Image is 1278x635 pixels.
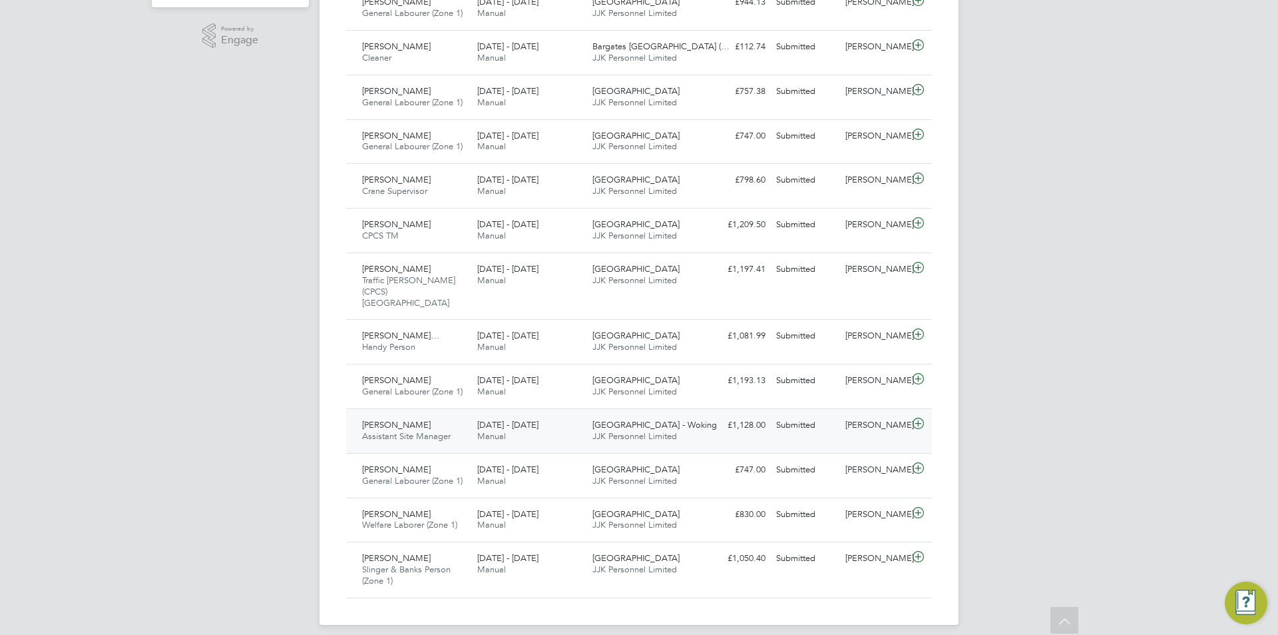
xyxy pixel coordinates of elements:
span: [DATE] - [DATE] [477,330,538,341]
span: JJK Personnel Limited [592,185,677,197]
span: JJK Personnel Limited [592,564,677,575]
span: [DATE] - [DATE] [477,508,538,520]
span: [GEOGRAPHIC_DATA] [592,464,680,475]
span: [GEOGRAPHIC_DATA] - Woking [592,419,717,430]
span: Engage [221,35,258,46]
span: [DATE] - [DATE] [477,552,538,564]
span: [DATE] - [DATE] [477,41,538,52]
div: £1,193.13 [702,370,771,392]
span: Handy Person [362,341,415,352]
span: Crane Supervisor [362,185,427,197]
div: £112.74 [702,36,771,58]
span: Powered by [221,23,258,35]
span: General Labourer (Zone 1) [362,141,463,152]
span: General Labourer (Zone 1) [362,386,463,397]
span: Manual [477,52,506,63]
span: [DATE] - [DATE] [477,219,538,230]
span: [DATE] - [DATE] [477,85,538,97]
span: JJK Personnel Limited [592,475,677,486]
span: [DATE] - [DATE] [477,130,538,141]
span: [PERSON_NAME] [362,508,431,520]
span: [DATE] - [DATE] [477,263,538,275]
span: JJK Personnel Limited [592,386,677,397]
span: Manual [477,141,506,152]
span: JJK Personnel Limited [592,230,677,241]
span: Manual [477,230,506,241]
span: Manual [477,185,506,197]
span: Manual [477,475,506,486]
div: Submitted [771,459,840,481]
div: Submitted [771,548,840,570]
div: Submitted [771,259,840,281]
span: [GEOGRAPHIC_DATA] [592,374,680,386]
div: [PERSON_NAME] [840,259,909,281]
span: General Labourer (Zone 1) [362,7,463,19]
span: [DATE] - [DATE] [477,419,538,430]
span: JJK Personnel Limited [592,341,677,352]
div: [PERSON_NAME] [840,370,909,392]
span: [DATE] - [DATE] [477,174,538,185]
span: [GEOGRAPHIC_DATA] [592,219,680,230]
div: Submitted [771,325,840,347]
span: [DATE] - [DATE] [477,374,538,386]
span: [GEOGRAPHIC_DATA] [592,552,680,564]
div: [PERSON_NAME] [840,125,909,147]
div: £757.38 [702,81,771,103]
div: £1,050.40 [702,548,771,570]
span: [PERSON_NAME] [362,263,431,275]
span: General Labourer (Zone 1) [362,475,463,486]
a: Powered byEngage [202,23,259,49]
span: [GEOGRAPHIC_DATA] [592,85,680,97]
span: [PERSON_NAME] [362,419,431,430]
span: [PERSON_NAME] [362,174,431,185]
div: Submitted [771,169,840,191]
span: Traffic [PERSON_NAME] (CPCS) [GEOGRAPHIC_DATA] [362,275,455,309]
div: £747.00 [702,125,771,147]
span: Assistant Site Manager [362,430,451,442]
span: Manual [477,564,506,575]
span: [GEOGRAPHIC_DATA] [592,508,680,520]
span: [PERSON_NAME] [362,130,431,141]
span: Bargates [GEOGRAPHIC_DATA] (… [592,41,730,52]
div: £1,128.00 [702,414,771,436]
span: Manual [477,386,506,397]
span: [GEOGRAPHIC_DATA] [592,130,680,141]
div: Submitted [771,125,840,147]
span: [PERSON_NAME] [362,464,431,475]
div: £747.00 [702,459,771,481]
span: Manual [477,7,506,19]
span: Manual [477,275,506,286]
div: Submitted [771,414,840,436]
span: General Labourer (Zone 1) [362,97,463,108]
span: Cleaner [362,52,391,63]
span: [PERSON_NAME] [362,552,431,564]
span: Manual [477,341,506,352]
span: [DATE] - [DATE] [477,464,538,475]
span: JJK Personnel Limited [592,52,677,63]
span: [PERSON_NAME] [362,219,431,230]
span: JJK Personnel Limited [592,97,677,108]
div: £1,209.50 [702,214,771,236]
div: [PERSON_NAME] [840,325,909,347]
div: Submitted [771,36,840,58]
div: £1,081.99 [702,325,771,347]
div: Submitted [771,370,840,392]
div: [PERSON_NAME] [840,414,909,436]
span: JJK Personnel Limited [592,430,677,442]
div: Submitted [771,81,840,103]
span: Manual [477,430,506,442]
span: [PERSON_NAME]… [362,330,439,341]
span: [GEOGRAPHIC_DATA] [592,330,680,341]
div: [PERSON_NAME] [840,504,909,526]
div: Submitted [771,504,840,526]
span: [PERSON_NAME] [362,41,431,52]
span: JJK Personnel Limited [592,7,677,19]
div: £798.60 [702,169,771,191]
div: [PERSON_NAME] [840,36,909,58]
button: Engage Resource Center [1225,582,1267,624]
span: Welfare Laborer (Zone 1) [362,519,457,530]
span: Slinger & Banks Person (Zone 1) [362,564,451,586]
span: [PERSON_NAME] [362,374,431,386]
div: £830.00 [702,504,771,526]
span: Manual [477,97,506,108]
